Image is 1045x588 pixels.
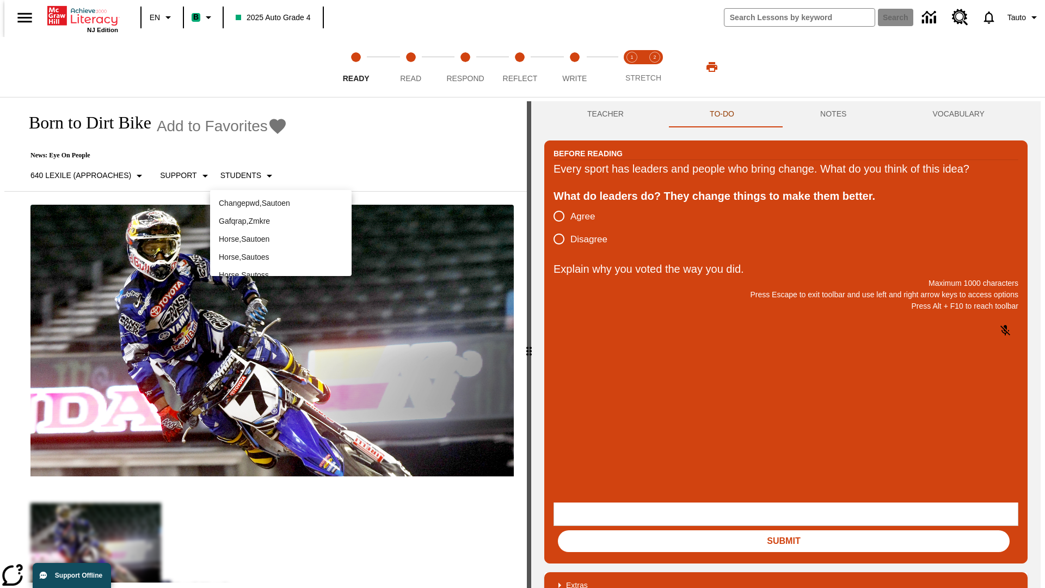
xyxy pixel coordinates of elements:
p: Horse , Sautoen [219,234,343,245]
p: Horse , Sautoes [219,252,343,263]
body: Explain why you voted the way you did. Maximum 1000 characters Press Alt + F10 to reach toolbar P... [4,9,159,19]
p: Horse , Sautoss [219,269,343,281]
p: Gafqrap , Zmkre [219,216,343,227]
p: Changepwd , Sautoen [219,198,343,209]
